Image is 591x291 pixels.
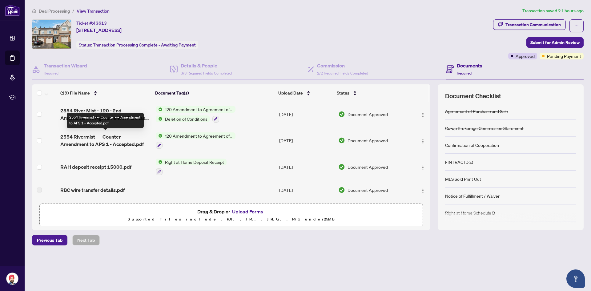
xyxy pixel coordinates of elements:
div: Transaction Communication [505,20,561,30]
div: Confirmation of Cooperation [445,142,499,148]
button: Submit for Admin Review [526,37,584,48]
span: RBC wire transfer details.pdf [60,186,125,194]
img: Logo [420,112,425,117]
th: Status [334,84,408,102]
span: 2554 River Mist - 120 - 2nd Amendment to Agreement of Purchase and Sale- Final Accepted 1.pdf [60,107,151,122]
div: MLS Sold Print Out [445,176,481,182]
img: IMG-X12273221_1.jpg [32,20,71,49]
div: Co-op Brokerage Commission Statement [445,125,524,131]
span: Required [457,71,472,75]
h4: Documents [457,62,482,69]
img: Status Icon [156,132,163,139]
button: Logo [418,109,428,119]
span: RAH deposit receipt 15000.pdf [60,163,131,171]
button: Logo [418,135,428,145]
span: 3/3 Required Fields Completed [181,71,232,75]
span: Previous Tab [37,235,62,245]
button: Status Icon120 Amendment to Agreement of Purchase and SaleStatus IconDeletion of Conditions [156,106,235,123]
img: Status Icon [156,159,163,165]
div: FINTRAC ID(s) [445,159,473,165]
td: [DATE] [277,127,336,154]
div: Status: [76,41,198,49]
h4: Details & People [181,62,232,69]
td: [DATE] [277,101,336,127]
img: Status Icon [156,106,163,113]
span: Document Approved [348,187,388,193]
span: Document Checklist [445,92,501,100]
span: (19) File Name [60,90,90,96]
span: 43613 [93,20,107,26]
span: Right at Home Deposit Receipt [163,159,227,165]
span: Document Approved [348,137,388,144]
span: Document Approved [348,164,388,170]
span: Approved [516,53,535,59]
span: [STREET_ADDRESS] [76,26,122,34]
img: Profile Icon [6,273,18,285]
span: Status [337,90,349,96]
span: 120 Amendment to Agreement of Purchase and Sale [163,132,235,139]
button: Open asap [566,269,585,288]
img: Document Status [338,187,345,193]
td: [DATE] [277,200,336,220]
span: View Transaction [77,8,110,14]
img: Document Status [338,164,345,170]
span: Upload Date [278,90,303,96]
img: logo [5,5,20,16]
span: ellipsis [574,24,579,28]
div: Notice of Fulfillment / Waiver [445,192,500,199]
span: Submit for Admin Review [530,38,580,47]
span: Deletion of Conditions [163,115,210,122]
h4: Commission [317,62,368,69]
img: Logo [420,139,425,144]
th: Upload Date [276,84,335,102]
img: Document Status [338,111,345,118]
span: Pending Payment [547,53,581,59]
article: Transaction saved 21 hours ago [522,7,584,14]
td: [DATE] [277,154,336,180]
button: Status IconRight at Home Deposit Receipt [156,159,227,175]
img: Status Icon [156,115,163,122]
img: Logo [420,188,425,193]
span: Drag & Drop orUpload FormsSupported files include .PDF, .JPG, .JPEG, .PNG under25MB [40,204,423,227]
th: Document Tag(s) [153,84,275,102]
button: Next Tab [72,235,100,245]
div: 2554 Rivermist --- Counter --- Amendment to APS 1 - Accepted.pdf [67,113,144,128]
span: Drag & Drop or [197,208,265,216]
span: Deal Processing [39,8,70,14]
img: Logo [420,165,425,170]
div: Ticket #: [76,19,107,26]
img: Document Status [338,137,345,144]
div: Right at Home Schedule B [445,209,495,216]
span: Document Approved [348,111,388,118]
span: Transaction Processing Complete - Awaiting Payment [93,42,196,48]
button: Upload Forms [230,208,265,216]
span: home [32,9,36,13]
span: Required [44,71,58,75]
span: 2554 Rivermist --- Counter --- Amendment to APS 1 - Accepted.pdf [60,133,151,148]
button: Transaction Communication [493,19,566,30]
button: Logo [418,162,428,172]
div: Agreement of Purchase and Sale [445,108,508,115]
p: Supported files include .PDF, .JPG, .JPEG, .PNG under 25 MB [43,216,419,223]
span: 2/2 Required Fields Completed [317,71,368,75]
button: Status Icon120 Amendment to Agreement of Purchase and Sale [156,132,235,149]
th: (19) File Name [58,84,153,102]
td: [DATE] [277,180,336,200]
li: / [72,7,74,14]
button: Logo [418,185,428,195]
span: 120 Amendment to Agreement of Purchase and Sale [163,106,235,113]
h4: Transaction Wizard [44,62,87,69]
button: Previous Tab [32,235,67,245]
